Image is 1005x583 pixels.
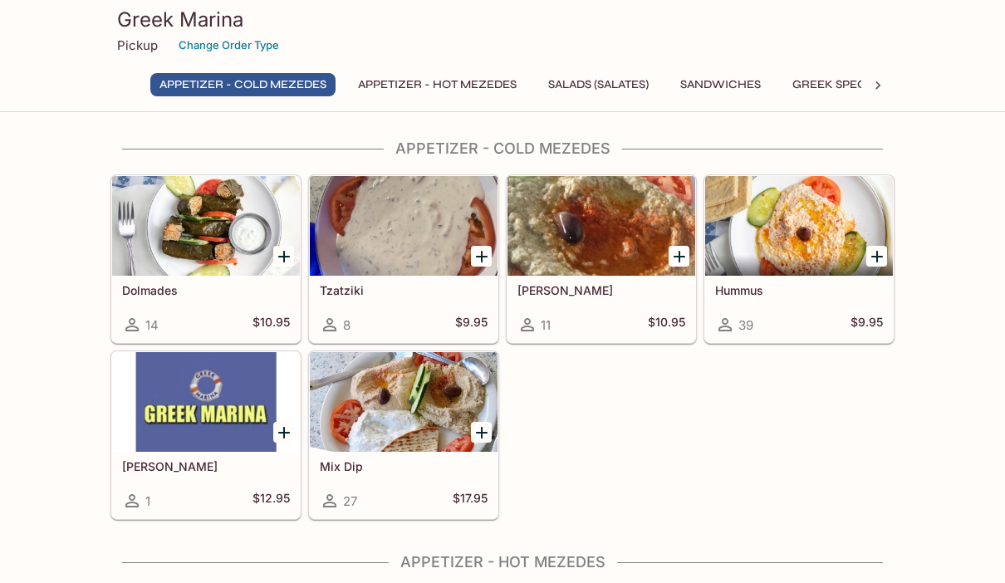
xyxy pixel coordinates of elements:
button: Add Tzatziki [471,246,492,267]
button: Add Hummus [866,246,887,267]
button: Sandwiches [671,73,770,96]
a: Tzatziki8$9.95 [309,175,498,343]
button: Change Order Type [171,32,287,58]
div: Hummus [705,176,893,276]
h5: [PERSON_NAME] [122,459,290,473]
a: [PERSON_NAME]11$10.95 [507,175,696,343]
a: Dolmades14$10.95 [111,175,301,343]
h5: $12.95 [252,491,290,511]
h4: Appetizer - Hot Mezedes [110,553,895,571]
div: Tamara Salata [112,352,300,452]
a: [PERSON_NAME]1$12.95 [111,351,301,519]
h5: Hummus [715,283,883,297]
span: 11 [541,317,551,333]
button: Add Baba Ghanouj [669,246,689,267]
span: 8 [343,317,351,333]
div: Dolmades [112,176,300,276]
div: Tzatziki [310,176,498,276]
div: Baba Ghanouj [507,176,695,276]
h5: $17.95 [453,491,488,511]
h5: $9.95 [455,315,488,335]
h3: Greek Marina [117,7,888,32]
p: Pickup [117,37,158,53]
button: Appetizer - Cold Mezedes [150,73,336,96]
span: 27 [343,493,357,509]
button: Salads (Salates) [539,73,658,96]
div: Mix Dip [310,352,498,452]
button: Add Dolmades [273,246,294,267]
h4: Appetizer - Cold Mezedes [110,140,895,158]
a: Hummus39$9.95 [704,175,894,343]
button: Add Mix Dip [471,422,492,443]
h5: Tzatziki [320,283,488,297]
h5: Mix Dip [320,459,488,473]
button: Greek Specialties [783,73,916,96]
h5: Dolmades [122,283,290,297]
button: Add Tamara Salata [273,422,294,443]
a: Mix Dip27$17.95 [309,351,498,519]
span: 39 [738,317,753,333]
h5: $9.95 [851,315,883,335]
h5: $10.95 [252,315,290,335]
h5: $10.95 [648,315,685,335]
span: 14 [145,317,159,333]
span: 1 [145,493,150,509]
button: Appetizer - Hot Mezedes [349,73,526,96]
h5: [PERSON_NAME] [517,283,685,297]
